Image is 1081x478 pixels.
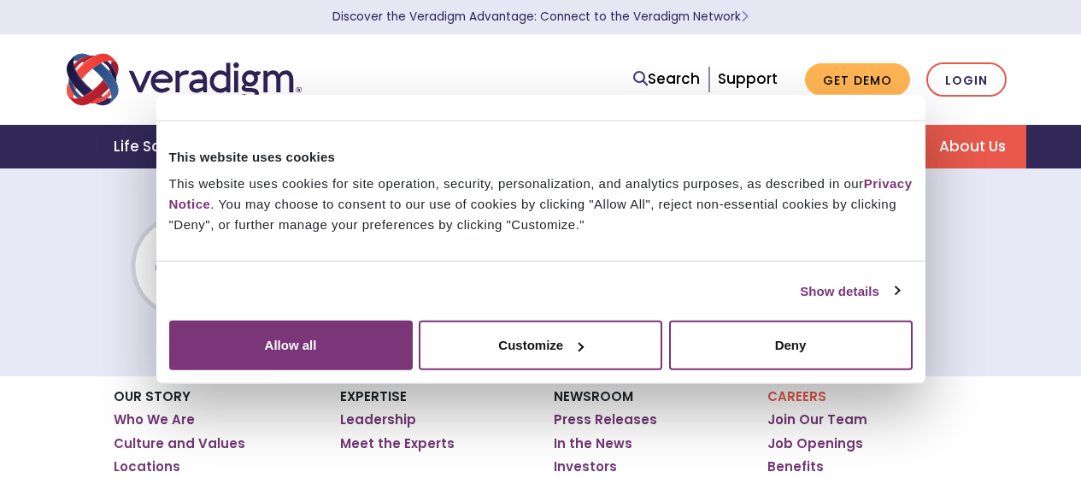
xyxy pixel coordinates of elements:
[67,51,302,108] img: Veradigm logo
[340,411,416,428] a: Leadership
[169,176,913,211] a: Privacy Notice
[919,125,1026,168] a: About Us
[114,435,245,452] a: Culture and Values
[340,435,455,452] a: Meet the Experts
[926,62,1007,97] a: Login
[114,411,195,428] a: Who We Are
[169,321,413,370] button: Allow all
[805,63,910,97] a: Get Demo
[741,9,749,25] span: Learn More
[669,321,913,370] button: Deny
[633,68,700,91] a: Search
[419,321,662,370] button: Customize
[332,9,749,25] a: Discover the Veradigm Advantage: Connect to the Veradigm NetworkLearn More
[554,458,617,475] a: Investors
[767,411,867,428] a: Join Our Team
[169,174,913,235] div: This website uses cookies for site operation, security, personalization, and analytics purposes, ...
[718,68,778,89] a: Support
[800,280,899,301] a: Show details
[169,146,913,167] div: This website uses cookies
[554,435,632,452] a: In the News
[767,458,824,475] a: Benefits
[114,458,180,475] a: Locations
[554,411,657,428] a: Press Releases
[93,125,235,168] a: Life Sciences
[767,435,863,452] a: Job Openings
